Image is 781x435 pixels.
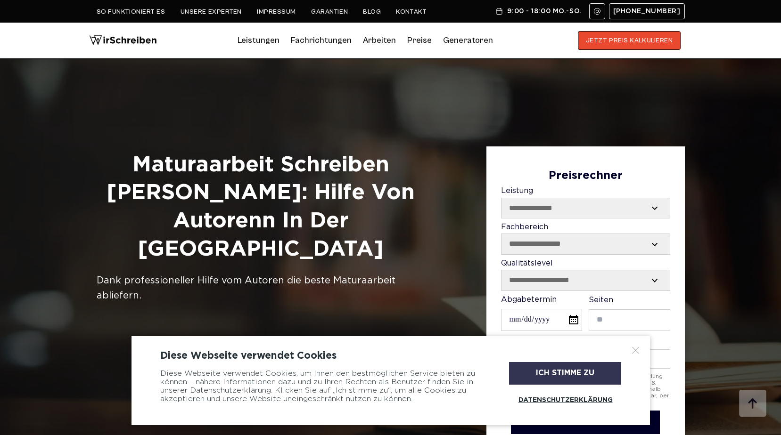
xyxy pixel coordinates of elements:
[311,8,348,16] a: Garantien
[613,8,681,15] span: [PHONE_NUMBER]
[501,296,582,331] label: Abgabetermin
[257,8,296,16] a: Impressum
[501,336,670,368] label: * Email
[396,8,427,16] a: Kontakt
[181,8,242,16] a: Unsere Experten
[578,31,681,50] button: JETZT PREIS KALKULIEREN
[495,8,503,15] img: Schedule
[509,389,621,411] a: Datenschutzerklärung
[97,8,165,16] a: So funktioniert es
[407,35,432,45] a: Preise
[363,33,396,48] a: Arbeiten
[593,8,601,15] img: Email
[501,309,582,331] input: Abgabetermin
[160,362,485,411] div: Diese Webseite verwendet Cookies, um Ihnen den bestmöglichen Service bieten zu können – nähere In...
[501,187,670,218] label: Leistung
[443,33,493,48] a: Generatoren
[97,273,425,303] div: Dank professioneller Hilfe vom Autoren die beste Maturaarbeit abliefern.
[609,3,685,19] a: [PHONE_NUMBER]
[501,223,670,255] label: Fachbereich
[501,259,670,291] label: Qualitätslevel
[501,169,670,435] form: Contact form
[501,198,670,218] select: Leistung
[509,362,621,385] div: Ich stimme zu
[97,151,425,264] h1: Maturaarbeit Schreiben [PERSON_NAME]: Hilfe von Autorenn in der [GEOGRAPHIC_DATA]
[520,419,650,426] span: UNVERBINDLICHE ANFRAGE
[291,33,352,48] a: Fachrichtungen
[739,390,767,418] img: button top
[501,270,670,290] select: Qualitätslevel
[89,31,157,50] img: logo wirschreiben
[501,169,670,183] div: Preisrechner
[589,297,613,304] span: Seiten
[160,350,621,362] div: Diese Webseite verwendet Cookies
[238,33,280,48] a: Leistungen
[363,8,381,16] a: Blog
[507,8,581,15] span: 9:00 - 18:00 Mo.-So.
[501,234,670,254] select: Fachbereich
